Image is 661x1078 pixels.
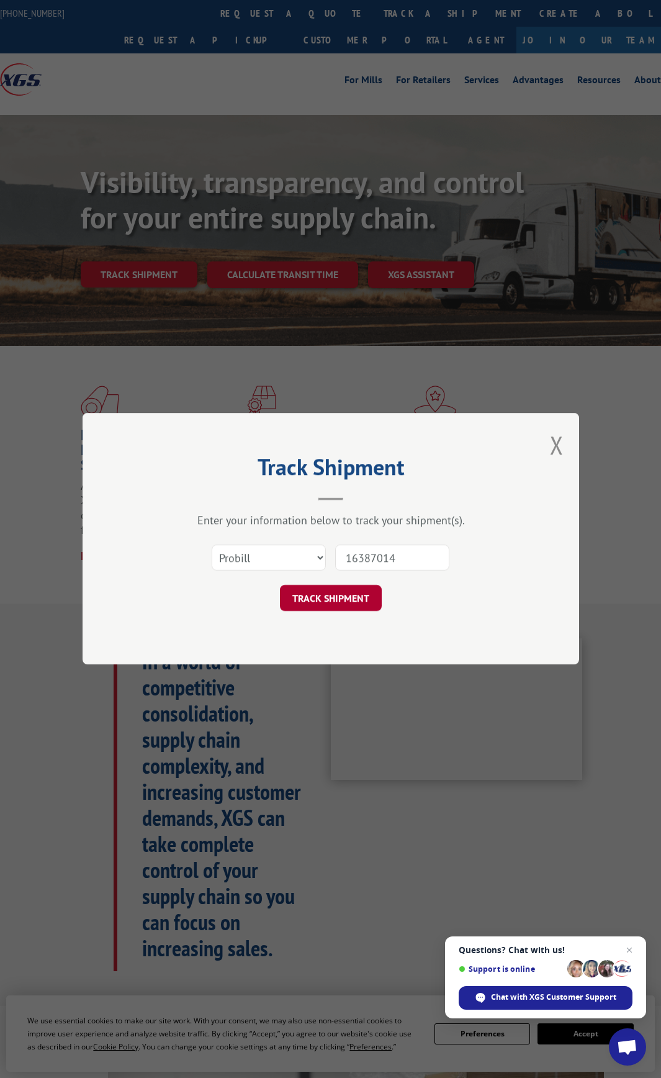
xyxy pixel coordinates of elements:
div: Open chat [609,1028,646,1066]
input: Number(s) [335,545,449,571]
div: Chat with XGS Customer Support [459,986,632,1010]
div: Enter your information below to track your shipment(s). [145,514,517,528]
h2: Track Shipment [145,458,517,482]
button: Close modal [550,428,564,461]
span: Close chat [622,943,637,958]
span: Support is online [459,964,563,974]
span: Chat with XGS Customer Support [491,992,616,1003]
button: TRACK SHIPMENT [280,586,382,612]
span: Questions? Chat with us! [459,945,632,955]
